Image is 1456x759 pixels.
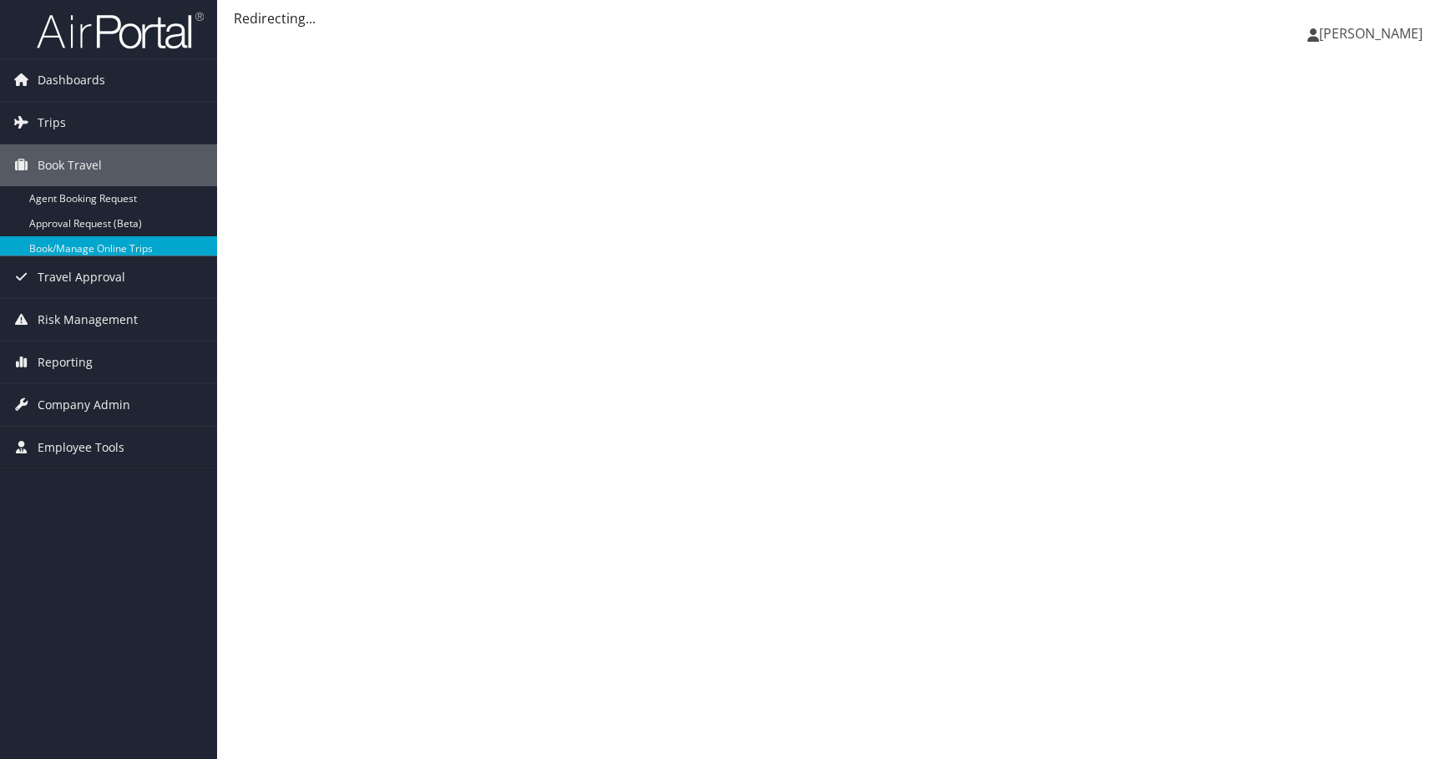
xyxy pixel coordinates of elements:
span: Reporting [38,342,93,383]
span: Trips [38,102,66,144]
a: [PERSON_NAME] [1307,8,1439,58]
span: Travel Approval [38,256,125,298]
span: Book Travel [38,144,102,186]
span: Company Admin [38,384,130,426]
span: Risk Management [38,299,138,341]
span: [PERSON_NAME] [1319,24,1423,43]
div: Redirecting... [234,8,1439,28]
span: Employee Tools [38,427,124,468]
img: airportal-logo.png [37,11,204,50]
span: Dashboards [38,59,105,101]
